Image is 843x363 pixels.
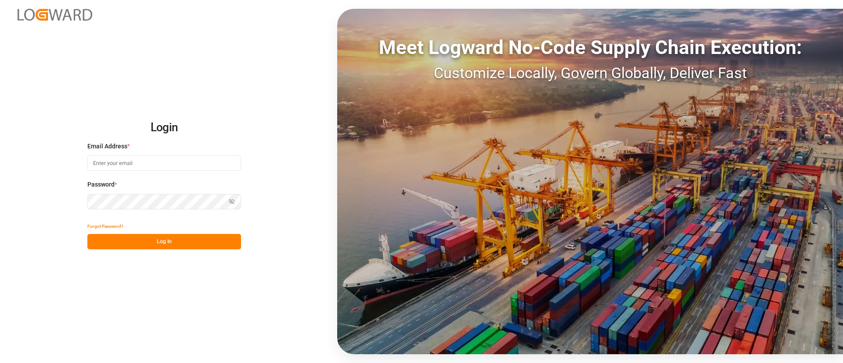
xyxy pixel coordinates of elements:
[337,33,843,62] div: Meet Logward No-Code Supply Chain Execution:
[87,114,241,142] h2: Login
[87,219,123,234] button: Forgot Password?
[87,155,241,171] input: Enter your email
[87,234,241,249] button: Log In
[18,9,92,21] img: Logward_new_orange.png
[87,180,115,189] span: Password
[87,142,127,151] span: Email Address
[337,62,843,84] div: Customize Locally, Govern Globally, Deliver Fast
